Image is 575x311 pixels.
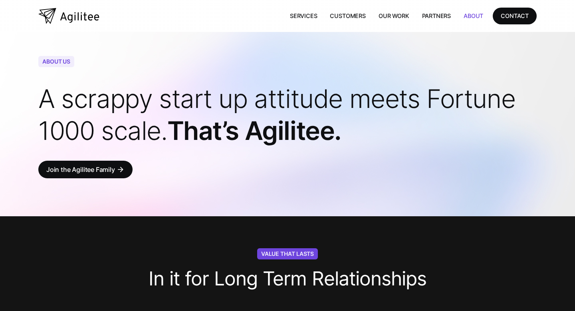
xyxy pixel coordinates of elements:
[38,56,74,67] div: About Us
[38,83,515,146] span: A scrappy start up attitude meets Fortune 1000 scale.
[257,248,318,259] div: Value That Lasts
[46,164,115,175] div: Join the Agilitee Family
[117,165,125,173] div: arrow_forward
[501,11,529,21] div: CONTACT
[457,8,490,24] a: About
[38,161,133,178] a: Join the Agilitee Familyarrow_forward
[416,8,458,24] a: Partners
[323,8,372,24] a: Customers
[372,8,416,24] a: Our Work
[38,83,537,147] h1: That’s Agilitee.
[284,8,324,24] a: Services
[493,8,537,24] a: CONTACT
[38,8,99,24] a: home
[149,261,427,300] h3: In it for Long Term Relationships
